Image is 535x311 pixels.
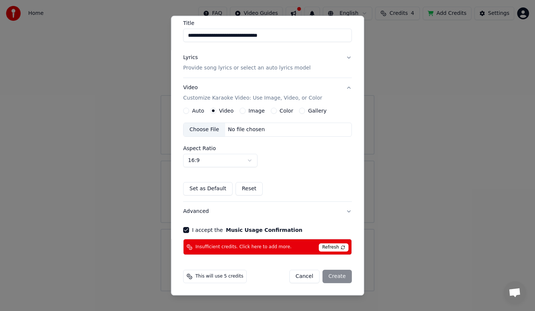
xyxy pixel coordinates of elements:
button: Advanced [183,202,352,221]
button: I accept the [226,228,302,233]
div: Lyrics [183,54,198,62]
span: Refresh [319,244,348,252]
label: Title [183,21,352,26]
button: Set as Default [183,182,233,196]
p: Provide song lyrics or select an auto lyrics model [183,65,311,72]
label: Aspect Ratio [183,146,352,151]
label: Video [219,108,234,114]
span: This will use 5 credits [195,274,243,280]
div: Choose File [184,123,225,137]
span: Insufficient credits. Click here to add more. [195,244,292,250]
button: LyricsProvide song lyrics or select an auto lyrics model [183,48,352,78]
label: Gallery [308,108,327,114]
label: Color [280,108,294,114]
div: Video [183,84,322,102]
label: Image [249,108,265,114]
button: Cancel [289,270,320,284]
div: VideoCustomize Karaoke Video: Use Image, Video, or Color [183,108,352,202]
label: I accept the [192,228,302,233]
p: Customize Karaoke Video: Use Image, Video, or Color [183,95,322,102]
button: VideoCustomize Karaoke Video: Use Image, Video, or Color [183,78,352,108]
button: Reset [236,182,263,196]
label: Auto [192,108,204,114]
div: No file chosen [225,126,268,134]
